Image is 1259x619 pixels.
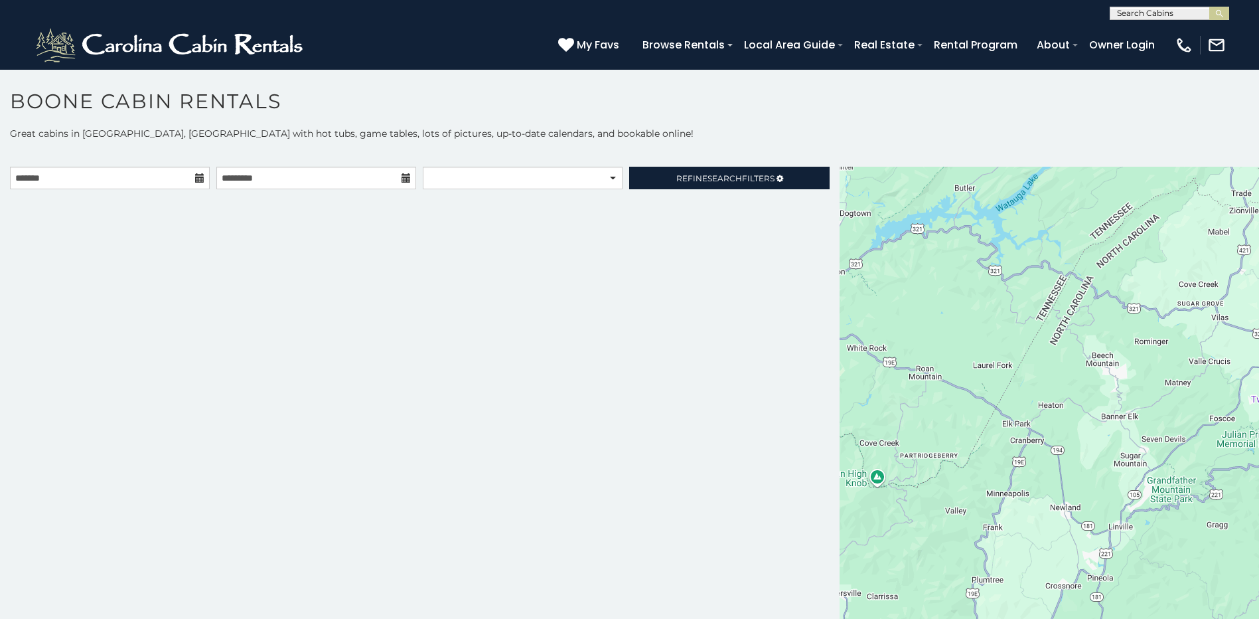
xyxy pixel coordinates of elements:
span: My Favs [577,37,619,53]
a: Owner Login [1082,33,1161,56]
a: Browse Rentals [636,33,731,56]
span: Refine Filters [676,173,775,183]
a: Real Estate [848,33,921,56]
a: About [1030,33,1076,56]
a: RefineSearchFilters [629,167,829,189]
span: Search [707,173,742,183]
img: White-1-2.png [33,25,309,65]
a: Rental Program [927,33,1024,56]
a: Local Area Guide [737,33,842,56]
a: My Favs [558,37,623,54]
img: phone-regular-white.png [1175,36,1193,54]
img: mail-regular-white.png [1207,36,1226,54]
